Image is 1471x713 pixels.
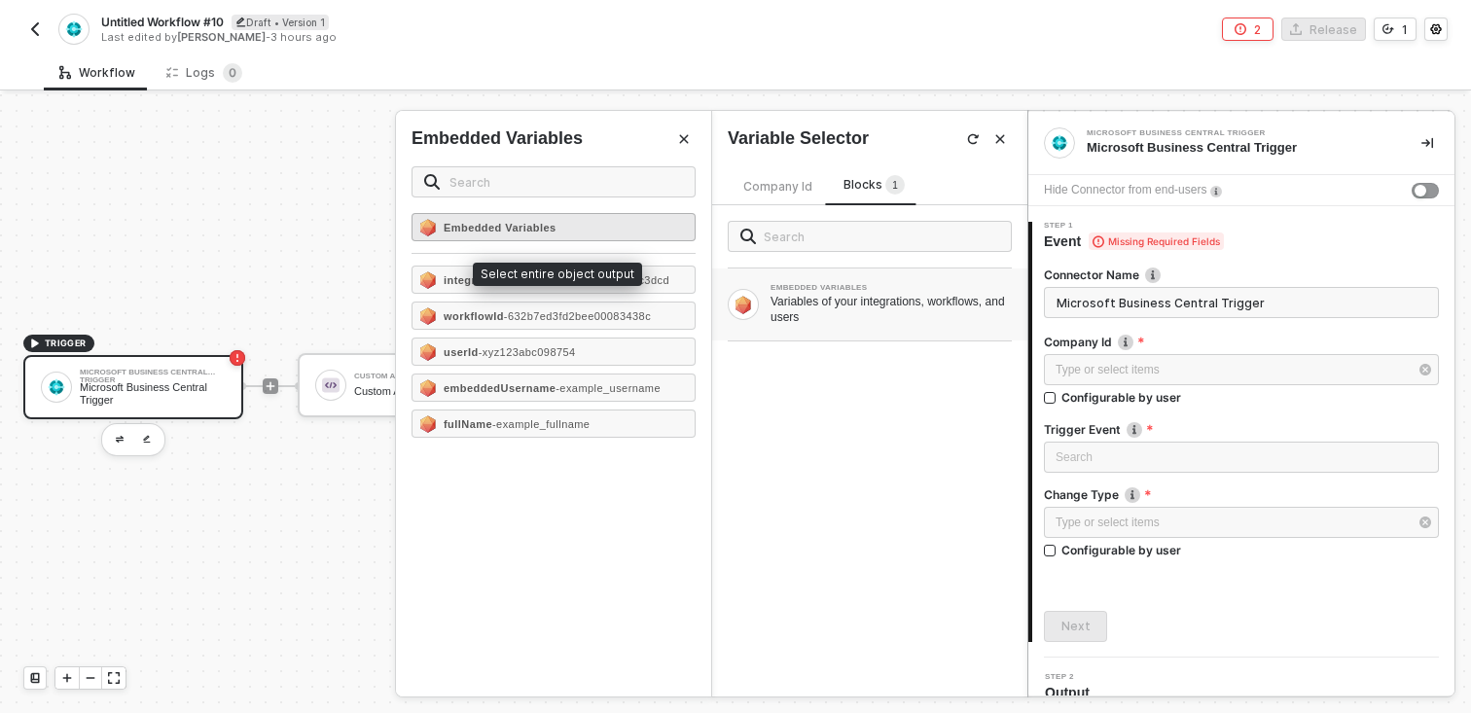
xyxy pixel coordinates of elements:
[735,295,751,313] img: Block
[65,20,82,38] img: integration-icon
[177,30,266,44] span: [PERSON_NAME]
[1210,186,1222,197] img: icon-info
[101,30,734,45] div: Last edited by - 3 hours ago
[235,17,246,27] span: icon-edit
[449,171,683,193] input: Search
[1127,422,1142,438] img: icon-info
[223,63,242,83] sup: 0
[1421,137,1433,149] span: icon-collapse-right
[1061,389,1181,406] div: Configurable by user
[1089,232,1224,250] span: Missing Required Fields
[988,127,1012,151] button: Close
[728,126,869,151] div: Variable Selector
[444,222,556,233] strong: Embedded Variables
[166,63,242,83] div: Logs
[1044,287,1439,318] input: Enter description
[492,418,590,430] span: - example_fullname
[444,418,492,430] strong: fullName
[764,226,999,247] input: Search
[420,218,436,236] img: Embedded Variables
[444,274,514,286] strong: integrationId
[1044,421,1439,438] label: Trigger Event
[101,14,224,30] span: Untitled Workflow #10
[1402,21,1408,38] div: 1
[85,672,96,684] span: icon-minus
[1044,222,1224,230] span: Step 1
[1222,18,1274,41] button: 2
[1145,267,1161,283] img: icon-info
[1045,673,1097,681] span: Step 2
[771,284,1012,292] div: EMBEDDED VARIABLES
[1430,23,1442,35] span: icon-settings
[420,306,436,325] img: workflowId
[27,21,43,37] img: back
[1281,18,1366,41] button: Release
[1045,683,1097,702] span: Output
[740,229,756,244] img: search
[59,65,135,81] div: Workflow
[771,294,1012,325] div: Variables of your integrations, workflows, and users
[504,310,651,322] span: - 632b7ed3fd2bee00083438c
[1044,181,1206,199] div: Hide Connector from end-users
[420,378,436,397] img: embeddedUsername
[1087,139,1390,157] div: Microsoft Business Central Trigger
[1044,486,1439,503] label: Change Type
[420,414,436,433] img: fullName
[1087,129,1379,137] div: Microsoft Business Central Trigger
[885,175,905,195] sup: 1
[412,126,583,151] div: Embedded Variables
[1235,23,1246,35] span: icon-error-page
[1044,267,1439,283] label: Connector Name
[961,127,985,151] button: reconnect
[1044,611,1107,642] button: Next
[892,180,898,191] span: 1
[420,342,436,361] img: userId
[556,382,661,394] span: - example_username
[967,133,979,145] img: reconnect
[479,346,576,358] span: - xyz123abc098754
[1044,232,1224,251] span: Event
[1051,134,1068,152] img: integration-icon
[843,177,905,192] span: Blocks
[1374,18,1417,41] button: 1
[1044,334,1439,350] label: Company Id
[232,15,329,30] div: Draft • Version 1
[424,174,440,190] img: search
[420,270,436,289] img: integrationId
[61,672,73,684] span: icon-play
[444,382,556,394] strong: embeddedUsername
[1125,487,1140,503] img: icon-info
[1028,222,1454,642] div: Step 1Event Missing Required FieldsConnector Nameicon-infoCompany Idicon-infoConfigurable by user...
[672,127,696,151] button: Close
[1382,23,1394,35] span: icon-versioning
[1118,335,1133,350] img: icon-info
[743,179,812,194] span: Company Id
[23,18,47,41] button: back
[1254,21,1261,38] div: 2
[444,310,504,322] strong: workflowId
[1061,542,1181,558] div: Configurable by user
[444,346,479,358] strong: userId
[473,263,642,286] div: Select entire object output
[108,672,120,684] span: icon-expand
